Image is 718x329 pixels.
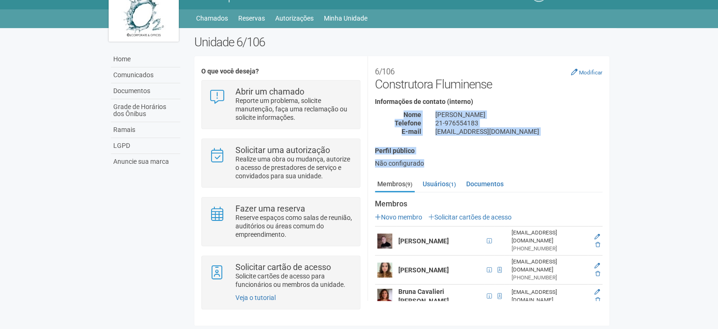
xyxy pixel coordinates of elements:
[235,87,304,96] strong: Abrir um chamado
[375,177,415,192] a: Membros(9)
[235,262,331,272] strong: Solicitar cartão de acesso
[594,263,600,269] a: Editar membro
[235,294,276,301] a: Veja o tutorial
[375,98,602,105] h4: Informações de contato (interno)
[395,119,421,127] strong: Telefone
[398,266,449,274] strong: [PERSON_NAME]
[375,147,602,154] h4: Perfil público
[235,204,305,213] strong: Fazer uma reserva
[111,83,180,99] a: Documentos
[398,288,449,305] strong: Bruna Cavalieri [PERSON_NAME]
[571,68,602,76] a: Modificar
[594,234,600,240] a: Editar membro
[235,213,353,239] p: Reserve espaços como salas de reunião, auditórios ou áreas comum do empreendimento.
[275,12,314,25] a: Autorizações
[377,263,392,278] img: user.png
[111,51,180,67] a: Home
[111,67,180,83] a: Comunicados
[579,69,602,76] small: Modificar
[420,177,458,191] a: Usuários(1)
[428,110,609,119] div: [PERSON_NAME]
[377,289,392,304] img: user.png
[405,181,412,188] small: (9)
[375,159,602,168] div: Não configurado
[209,146,352,180] a: Solicitar uma autorização Realize uma obra ou mudança, autorize o acesso de prestadores de serviç...
[512,274,586,282] div: [PHONE_NUMBER]
[512,288,586,304] div: [EMAIL_ADDRESS][DOMAIN_NAME]
[235,272,353,289] p: Solicite cartões de acesso para funcionários ou membros da unidade.
[111,154,180,169] a: Anuncie sua marca
[402,128,421,135] strong: E-mail
[194,35,609,49] h2: Unidade 6/106
[595,297,600,303] a: Excluir membro
[375,200,602,208] strong: Membros
[595,271,600,277] a: Excluir membro
[235,96,353,122] p: Reporte um problema, solicite manutenção, faça uma reclamação ou solicite informações.
[375,213,422,221] a: Novo membro
[377,234,392,249] img: user.png
[403,111,421,118] strong: Nome
[235,145,330,155] strong: Solicitar uma autorização
[512,245,586,253] div: [PHONE_NUMBER]
[512,258,586,274] div: [EMAIL_ADDRESS][DOMAIN_NAME]
[464,177,506,191] a: Documentos
[196,12,228,25] a: Chamados
[375,63,602,91] h2: Construtora Fluminense
[201,68,360,75] h4: O que você deseja?
[209,205,352,239] a: Fazer uma reserva Reserve espaços como salas de reunião, auditórios ou áreas comum do empreendime...
[209,263,352,289] a: Solicitar cartão de acesso Solicite cartões de acesso para funcionários ou membros da unidade.
[449,181,456,188] small: (1)
[398,237,449,245] strong: [PERSON_NAME]
[235,155,353,180] p: Realize uma obra ou mudança, autorize o acesso de prestadores de serviço e convidados para sua un...
[594,289,600,295] a: Editar membro
[512,229,586,245] div: [EMAIL_ADDRESS][DOMAIN_NAME]
[209,88,352,122] a: Abrir um chamado Reporte um problema, solicite manutenção, faça uma reclamação ou solicite inform...
[111,138,180,154] a: LGPD
[428,119,609,127] div: 21-976554183
[595,241,600,248] a: Excluir membro
[375,67,395,76] small: 6/106
[238,12,265,25] a: Reservas
[111,99,180,122] a: Grade de Horários dos Ônibus
[428,127,609,136] div: [EMAIL_ADDRESS][DOMAIN_NAME]
[111,122,180,138] a: Ramais
[428,213,512,221] a: Solicitar cartões de acesso
[324,12,367,25] a: Minha Unidade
